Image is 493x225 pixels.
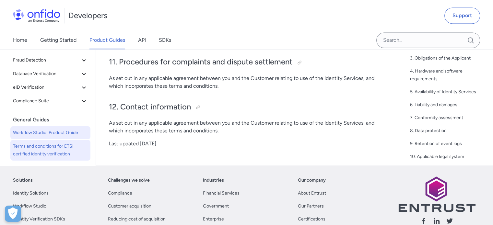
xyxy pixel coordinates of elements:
a: Our company [298,176,326,184]
p: Last updated [DATE] [109,140,383,147]
input: Onfido search input field [376,32,480,48]
button: eID Verification [10,81,90,94]
a: Industries [203,176,224,184]
a: Customer acquisition [108,202,151,210]
a: Product Guides [89,31,125,49]
a: Home [13,31,27,49]
a: Workflow Studio: Product Guide [10,126,90,139]
span: Compliance Suite [13,97,80,105]
a: Workflow Studio [13,202,46,210]
a: Reducing cost of acquisition [108,215,166,223]
a: Our Partners [298,202,324,210]
a: 5. Availability of Identity Services [410,88,488,96]
span: Terms and conditions for ETSI certified identity verification [13,142,88,158]
a: 7. Conformity assessment [410,114,488,122]
span: eID Verification [13,84,80,91]
span: Fraud Detection [13,56,80,64]
h1: Developers [68,10,107,21]
svg: Follow us linkedin [433,217,440,225]
a: Identity Verification SDKs [13,215,65,223]
a: 8. Data protection [410,127,488,135]
a: Certifications [298,215,325,223]
button: Compliance Suite [10,95,90,107]
a: SDKs [159,31,171,49]
a: Terms and conditions for ETSI certified identity verification [10,140,90,161]
div: General Guides [13,113,93,126]
a: 10. Applicable legal system [410,153,488,161]
a: 9. Retention of event logs [410,140,488,148]
a: Getting Started [40,31,76,49]
h2: 11. Procedures for complaints and dispute settlement [109,57,383,68]
h2: 12. Contact information [109,101,383,112]
span: Data deletion service [13,164,88,172]
a: Enterprise [203,215,224,223]
svg: Follow us facebook [420,217,428,225]
button: Database Verification [10,67,90,80]
a: Data deletion service [10,161,90,174]
button: Fraud Detection [10,54,90,67]
a: Financial Services [203,189,240,197]
p: As set out in any applicable agreement between you and the Customer relating to use of the Identi... [109,119,383,134]
a: Support [444,7,480,24]
a: 4. Hardware and software requirements [410,67,488,83]
img: Onfido Logo [13,9,60,22]
p: As set out in any applicable agreement between you and the Customer relating to use of the Identi... [109,74,383,90]
a: Challenges we solve [108,176,150,184]
a: Compliance [108,189,132,197]
span: Database Verification [13,70,80,78]
a: API [138,31,146,49]
button: Open Preferences [5,206,21,222]
svg: Follow us X (Twitter) [446,217,453,225]
a: Identity Solutions [13,189,49,197]
a: Solutions [13,176,33,184]
span: Workflow Studio: Product Guide [13,129,88,137]
a: 3. Obligations of the Applicant [410,54,488,62]
a: 6. Liability and damages [410,101,488,109]
div: Cookie Preferences [5,206,21,222]
a: Government [203,202,229,210]
img: Entrust logo [398,176,475,212]
a: About Entrust [298,189,326,197]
